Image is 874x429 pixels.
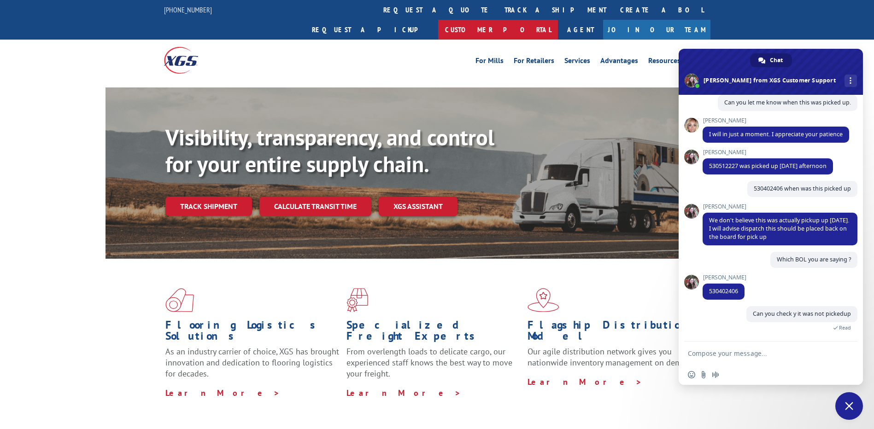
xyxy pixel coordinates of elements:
[712,371,719,378] span: Audio message
[703,149,833,156] span: [PERSON_NAME]
[346,346,521,387] p: From overlength loads to delicate cargo, our experienced staff knows the best way to move your fr...
[648,57,680,67] a: Resources
[165,288,194,312] img: xgs-icon-total-supply-chain-intelligence-red
[703,274,746,281] span: [PERSON_NAME]
[514,57,554,67] a: For Retailers
[770,53,783,67] span: Chat
[754,185,851,192] span: 530402406 when was this picked up
[438,20,558,40] a: Customer Portal
[165,197,252,216] a: Track shipment
[528,288,559,312] img: xgs-icon-flagship-distribution-model-red
[777,255,851,263] span: Which BOL you are saying ?
[839,325,851,331] span: Read
[164,5,212,14] a: [PHONE_NUMBER]
[709,162,827,170] span: 530512227 was picked up [DATE] afternoon
[750,53,792,67] div: Chat
[165,123,494,178] b: Visibility, transparency, and control for your entire supply chain.
[528,377,642,387] a: Learn More >
[165,388,280,398] a: Learn More >
[564,57,590,67] a: Services
[346,288,368,312] img: xgs-icon-focused-on-flooring-red
[688,371,695,378] span: Insert an emoji
[528,319,702,346] h1: Flagship Distribution Model
[845,75,857,87] div: More channels
[165,319,340,346] h1: Flooring Logistics Solutions
[165,346,339,379] span: As an industry carrier of choice, XGS has brought innovation and dedication to flooring logistics...
[379,197,458,216] a: XGS ASSISTANT
[709,130,843,138] span: I will in just a moment. I appreciate your patience
[305,20,438,40] a: Request a pickup
[724,99,851,106] span: Can you let me know when this was picked up.
[700,371,707,378] span: Send a file
[709,216,849,241] span: We don't believe this was actually pickup up [DATE]. I will advise dispatch this should be placed...
[709,287,738,295] span: 530402406
[558,20,603,40] a: Agent
[346,319,521,346] h1: Specialized Freight Experts
[703,203,857,210] span: [PERSON_NAME]
[603,20,710,40] a: Join Our Team
[475,57,504,67] a: For Mills
[346,388,461,398] a: Learn More >
[753,310,851,318] span: Can you check y it was not pickedup
[259,197,371,216] a: Calculate transit time
[703,117,849,124] span: [PERSON_NAME]
[600,57,638,67] a: Advantages
[835,392,863,420] div: Close chat
[528,346,697,368] span: Our agile distribution network gives you nationwide inventory management on demand.
[688,349,833,358] textarea: Compose your message...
